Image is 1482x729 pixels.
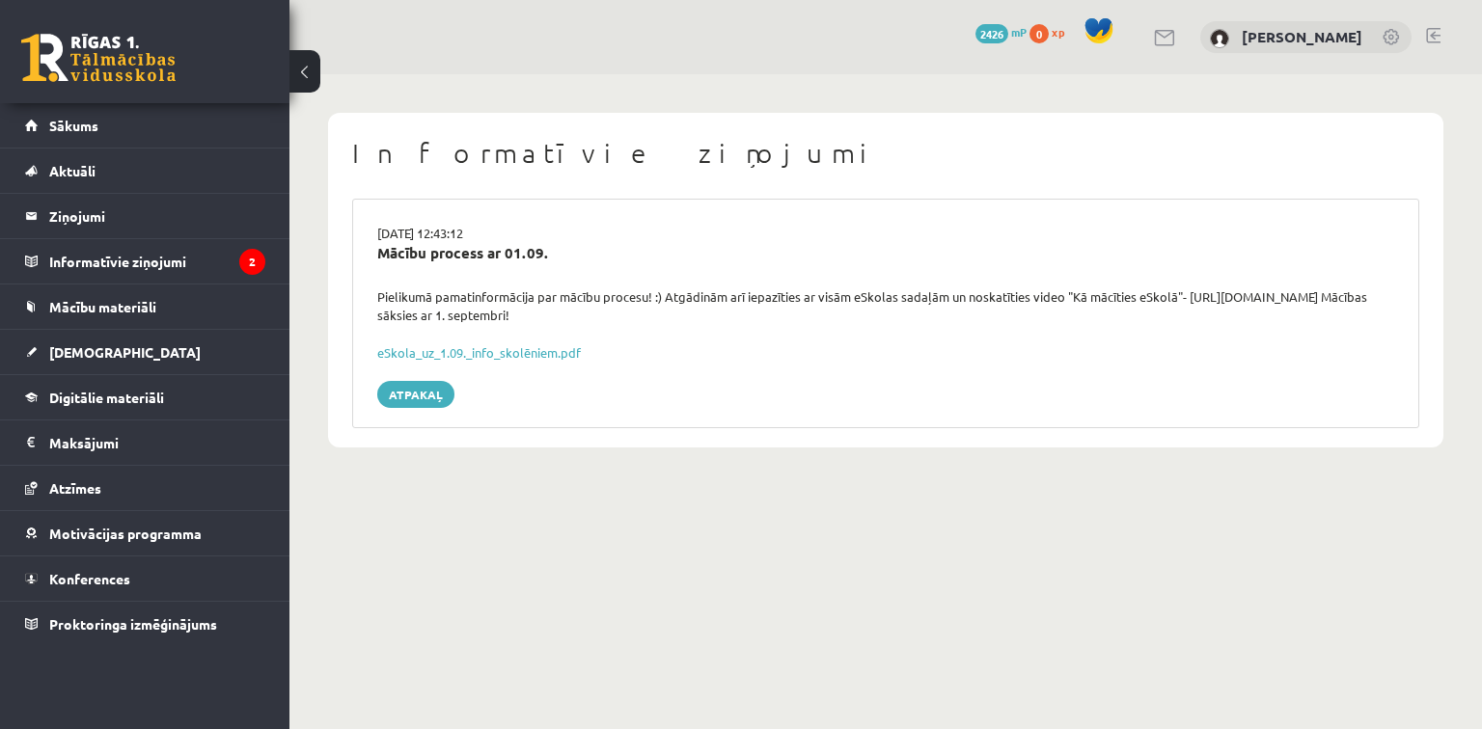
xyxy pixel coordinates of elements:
[49,615,217,633] span: Proktoringa izmēģinājums
[25,148,265,193] a: Aktuāli
[1242,27,1362,46] a: [PERSON_NAME]
[25,466,265,510] a: Atzīmes
[25,239,265,283] a: Informatīvie ziņojumi2
[49,162,96,179] span: Aktuāli
[975,24,1008,43] span: 2426
[49,570,130,587] span: Konferences
[1029,24,1049,43] span: 0
[975,24,1027,40] a: 2426 mP
[49,420,265,465] legend: Maksājumi
[25,420,265,465] a: Maksājumi
[49,239,265,283] legend: Informatīvie ziņojumi
[25,330,265,374] a: [DEMOGRAPHIC_DATA]
[363,287,1409,325] div: Pielikumā pamatinformācija par mācību procesu! :) Atgādinām arī iepazīties ar visām eSkolas sadaļ...
[49,389,164,406] span: Digitālie materiāli
[1029,24,1074,40] a: 0 xp
[25,511,265,555] a: Motivācijas programma
[1011,24,1027,40] span: mP
[49,117,98,134] span: Sākums
[352,137,1419,170] h1: Informatīvie ziņojumi
[239,249,265,275] i: 2
[1210,29,1229,48] img: Inese Zaščirinska
[377,344,581,361] a: eSkola_uz_1.09._info_skolēniem.pdf
[1052,24,1064,40] span: xp
[25,556,265,601] a: Konferences
[21,34,176,82] a: Rīgas 1. Tālmācības vidusskola
[25,194,265,238] a: Ziņojumi
[25,103,265,148] a: Sākums
[377,381,454,408] a: Atpakaļ
[25,375,265,419] a: Digitālie materiāli
[49,298,156,315] span: Mācību materiāli
[25,602,265,646] a: Proktoringa izmēģinājums
[49,194,265,238] legend: Ziņojumi
[377,242,1394,264] div: Mācību process ar 01.09.
[49,525,202,542] span: Motivācijas programma
[49,479,101,497] span: Atzīmes
[363,224,1409,243] div: [DATE] 12:43:12
[49,343,201,361] span: [DEMOGRAPHIC_DATA]
[25,284,265,329] a: Mācību materiāli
